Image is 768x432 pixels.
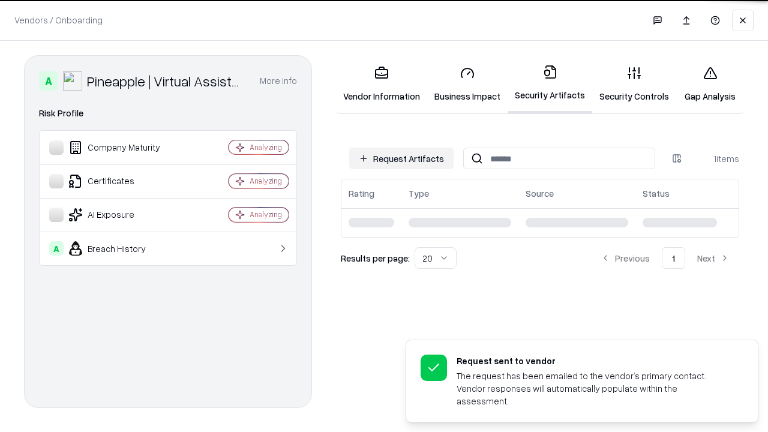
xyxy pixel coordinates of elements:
button: More info [260,70,297,92]
div: Breach History [49,241,193,256]
div: Pineapple | Virtual Assistant Agency [87,71,245,91]
div: The request has been emailed to the vendor’s primary contact. Vendor responses will automatically... [457,370,729,407]
div: Analyzing [250,142,282,152]
a: Security Controls [592,56,676,112]
a: Business Impact [427,56,508,112]
div: Type [409,187,429,200]
div: Source [526,187,554,200]
div: AI Exposure [49,208,193,222]
nav: pagination [591,247,739,269]
button: Request Artifacts [349,148,454,169]
div: Risk Profile [39,106,297,121]
a: Security Artifacts [508,55,592,113]
div: Analyzing [250,176,282,186]
div: 1 items [691,152,739,165]
div: A [49,241,64,256]
img: Pineapple | Virtual Assistant Agency [63,71,82,91]
div: Request sent to vendor [457,355,729,367]
a: Gap Analysis [676,56,744,112]
p: Results per page: [341,252,410,265]
div: Certificates [49,174,193,188]
a: Vendor Information [336,56,427,112]
div: Rating [349,187,374,200]
div: Status [643,187,670,200]
div: Analyzing [250,209,282,220]
p: Vendors / Onboarding [14,14,103,26]
button: 1 [662,247,685,269]
div: A [39,71,58,91]
div: Company Maturity [49,140,193,155]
